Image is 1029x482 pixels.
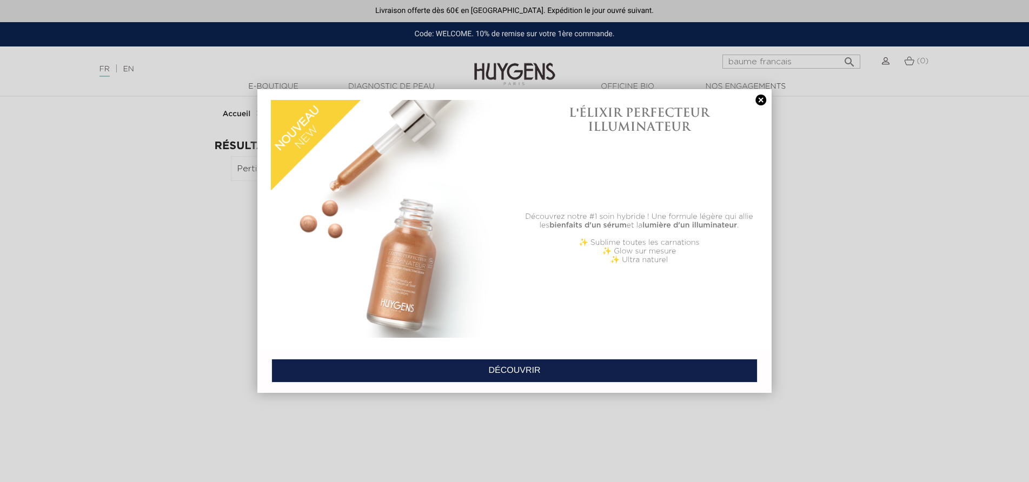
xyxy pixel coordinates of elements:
[271,359,758,383] a: DÉCOUVRIR
[520,247,759,256] p: ✨ Glow sur mesure
[520,105,759,134] h1: L'ÉLIXIR PERFECTEUR ILLUMINATEUR
[520,256,759,264] p: ✨ Ultra naturel
[520,212,759,230] p: Découvrez notre #1 soin hybride ! Une formule légère qui allie les et la .
[520,238,759,247] p: ✨ Sublime toutes les carnations
[549,222,627,229] b: bienfaits d'un sérum
[642,222,737,229] b: lumière d'un illuminateur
